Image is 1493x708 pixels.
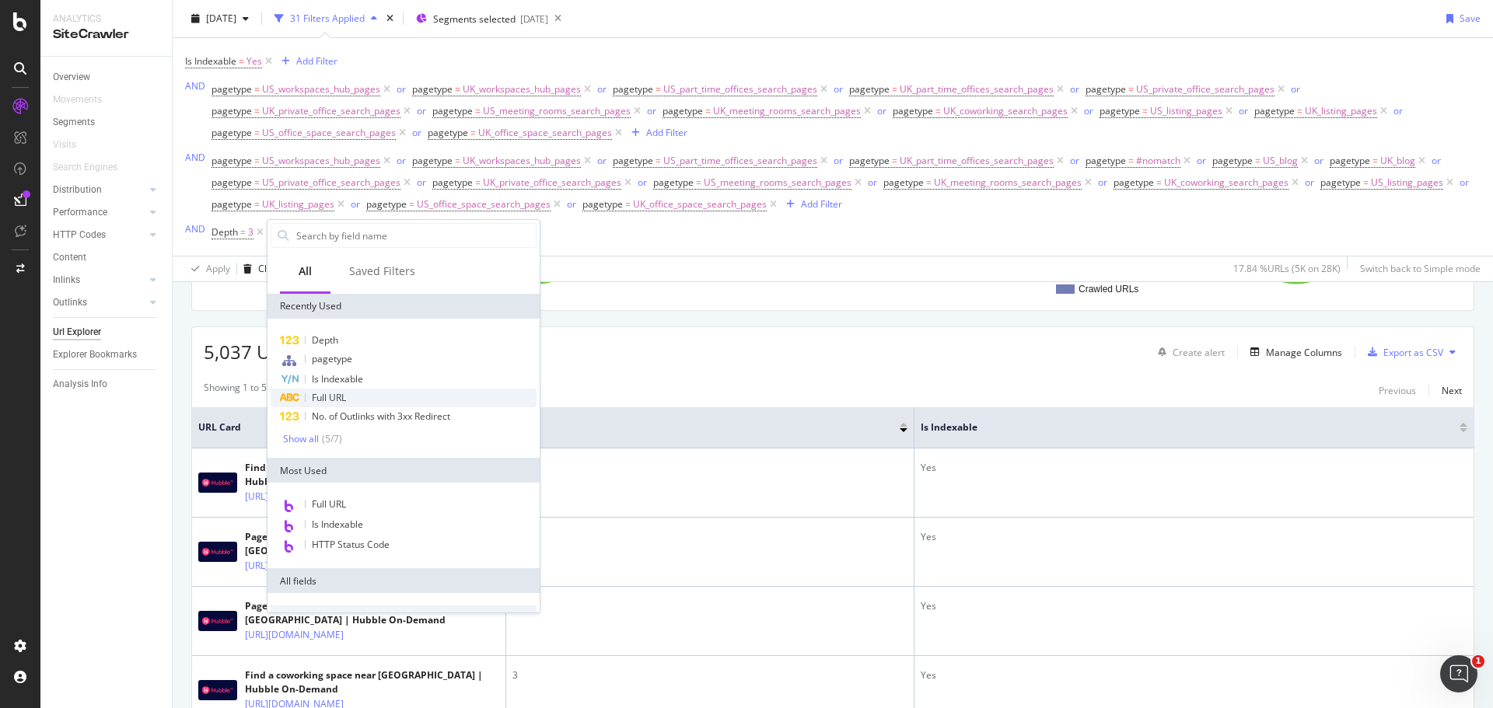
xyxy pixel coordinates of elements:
[206,262,230,275] div: Apply
[483,100,631,122] span: US_meeting_rooms_search_pages
[1086,154,1126,167] span: pagetype
[470,126,476,139] span: =
[883,176,924,189] span: pagetype
[963,163,1207,298] div: A chart.
[849,154,890,167] span: pagetype
[1084,103,1093,118] button: or
[1460,12,1481,25] div: Save
[1363,176,1369,189] span: =
[512,420,877,434] span: Depth
[262,194,334,215] span: UK_listing_pages
[1472,655,1484,668] span: 1
[653,176,694,189] span: pagetype
[185,150,205,165] button: AND
[417,194,551,215] span: US_office_space_search_pages
[567,197,576,211] button: or
[312,352,352,365] span: pagetype
[868,175,877,190] button: or
[900,78,1054,100] span: UK_part_time_offices_search_pages
[921,461,1467,475] div: Yes
[185,221,205,236] button: AND
[1086,82,1126,96] span: pagetype
[417,104,426,117] div: or
[312,391,346,404] span: Full URL
[53,137,92,153] a: Visits
[412,154,453,167] span: pagetype
[638,176,647,189] div: or
[520,12,548,26] div: [DATE]
[597,82,607,96] button: or
[1098,175,1107,190] button: or
[53,92,102,108] div: Movements
[625,197,631,211] span: =
[713,100,861,122] span: UK_meeting_rooms_search_pages
[1440,6,1481,31] button: Save
[53,376,107,392] div: Analysis Info
[212,82,252,96] span: pagetype
[290,12,365,25] div: 31 Filters Applied
[1291,82,1300,96] button: or
[647,104,656,117] div: or
[245,461,499,489] div: Find a coworking space in [GEOGRAPHIC_DATA] | Hubble On-Demand
[1379,384,1416,397] div: Previous
[893,104,933,117] span: pagetype
[319,432,342,445] div: ( 5 / 7 )
[656,154,661,167] span: =
[1383,346,1443,359] div: Export as CSV
[53,272,80,288] div: Inlinks
[512,668,908,682] div: 3
[212,154,252,167] span: pagetype
[53,137,76,153] div: Visits
[53,12,159,26] div: Analytics
[1239,104,1248,117] div: or
[245,599,499,627] div: Page 7 | Find a coworking space in [GEOGRAPHIC_DATA] | Hubble On-Demand
[801,197,842,211] div: Add Filter
[512,461,908,475] div: 3
[1393,103,1403,118] button: or
[267,568,540,593] div: All fields
[1320,176,1361,189] span: pagetype
[849,82,890,96] span: pagetype
[312,333,338,347] span: Depth
[432,176,473,189] span: pagetype
[1254,104,1295,117] span: pagetype
[53,347,161,363] a: Explorer Bookmarks
[254,197,260,211] span: =
[254,176,260,189] span: =
[1297,104,1302,117] span: =
[247,51,262,72] span: Yes
[834,154,843,167] div: or
[198,680,237,700] img: main image
[267,458,540,483] div: Most Used
[663,104,703,117] span: pagetype
[262,150,380,172] span: US_workspaces_hub_pages
[185,78,205,93] button: AND
[921,599,1467,613] div: Yes
[53,26,159,44] div: SiteCrawler
[463,78,581,100] span: UK_workspaces_hub_pages
[198,473,237,493] img: main image
[428,126,468,139] span: pagetype
[892,154,897,167] span: =
[1114,176,1154,189] span: pagetype
[198,542,237,562] img: main image
[245,489,344,504] a: [URL][DOMAIN_NAME]
[53,182,145,198] a: Distribution
[582,197,623,211] span: pagetype
[248,221,253,243] span: 3
[53,114,95,131] div: Segments
[877,103,886,118] button: or
[212,104,252,117] span: pagetype
[204,381,342,399] div: Showing 1 to 50 of 5,037 entries
[1233,262,1341,275] div: 17.84 % URLs ( 5K on 28K )
[877,104,886,117] div: or
[295,224,536,247] input: Search by field name
[53,204,145,221] a: Performance
[834,82,843,96] button: or
[1128,154,1134,167] span: =
[212,197,252,211] span: pagetype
